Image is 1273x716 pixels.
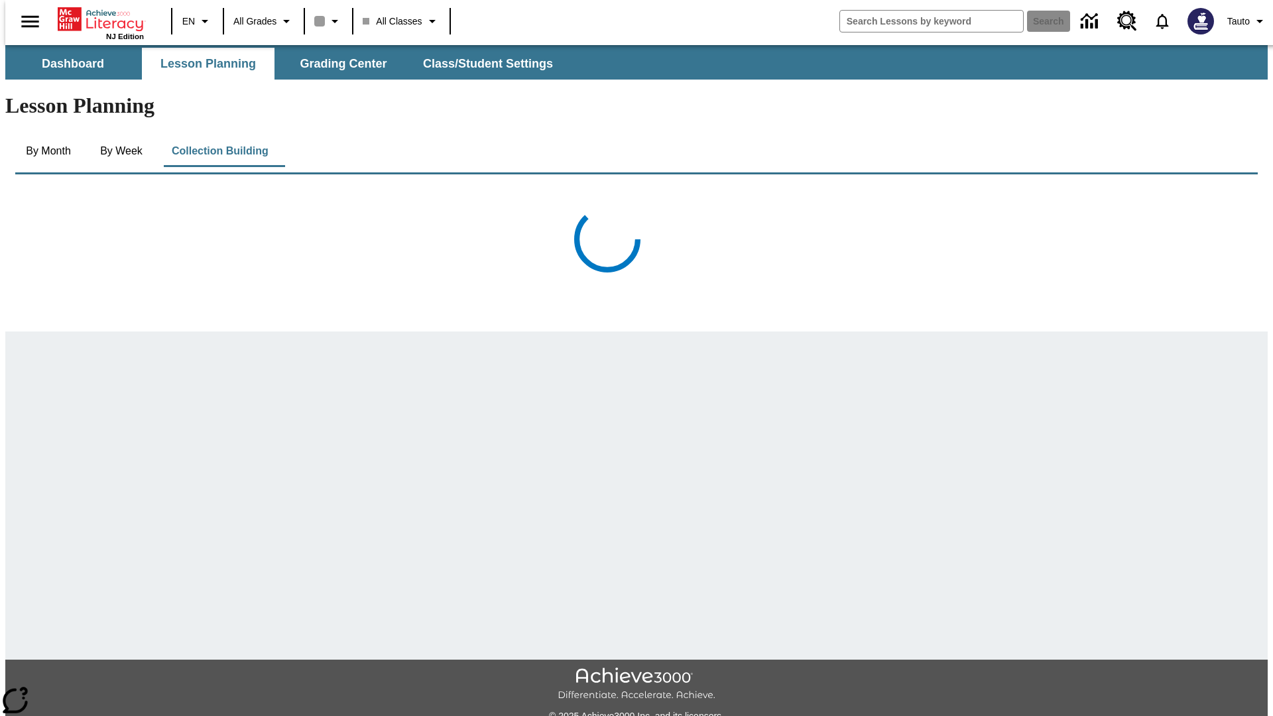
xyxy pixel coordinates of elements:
[176,9,219,33] button: Language: EN, Select a language
[233,15,276,29] span: All Grades
[277,48,410,80] button: Grading Center
[142,48,274,80] button: Lesson Planning
[88,135,154,167] button: By Week
[558,668,715,701] img: Achieve3000 Differentiate Accelerate Achieve
[7,48,139,80] button: Dashboard
[1109,3,1145,39] a: Resource Center, Will open in new tab
[1222,9,1273,33] button: Profile/Settings
[11,2,50,41] button: Open side menu
[58,5,144,40] div: Home
[5,93,1268,118] h1: Lesson Planning
[840,11,1023,32] input: search field
[357,9,445,33] button: Class: All Classes, Select your class
[1187,8,1214,34] img: Avatar
[363,15,422,29] span: All Classes
[228,9,300,33] button: Grade: All Grades, Select a grade
[300,56,387,72] span: Grading Center
[160,56,256,72] span: Lesson Planning
[161,135,279,167] button: Collection Building
[5,45,1268,80] div: SubNavbar
[1180,4,1222,38] button: Select a new avatar
[1073,3,1109,40] a: Data Center
[182,15,195,29] span: EN
[106,32,144,40] span: NJ Edition
[58,6,144,32] a: Home
[423,56,553,72] span: Class/Student Settings
[15,135,82,167] button: By Month
[1227,15,1250,29] span: Tauto
[412,48,564,80] button: Class/Student Settings
[5,48,565,80] div: SubNavbar
[42,56,104,72] span: Dashboard
[1145,4,1180,38] a: Notifications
